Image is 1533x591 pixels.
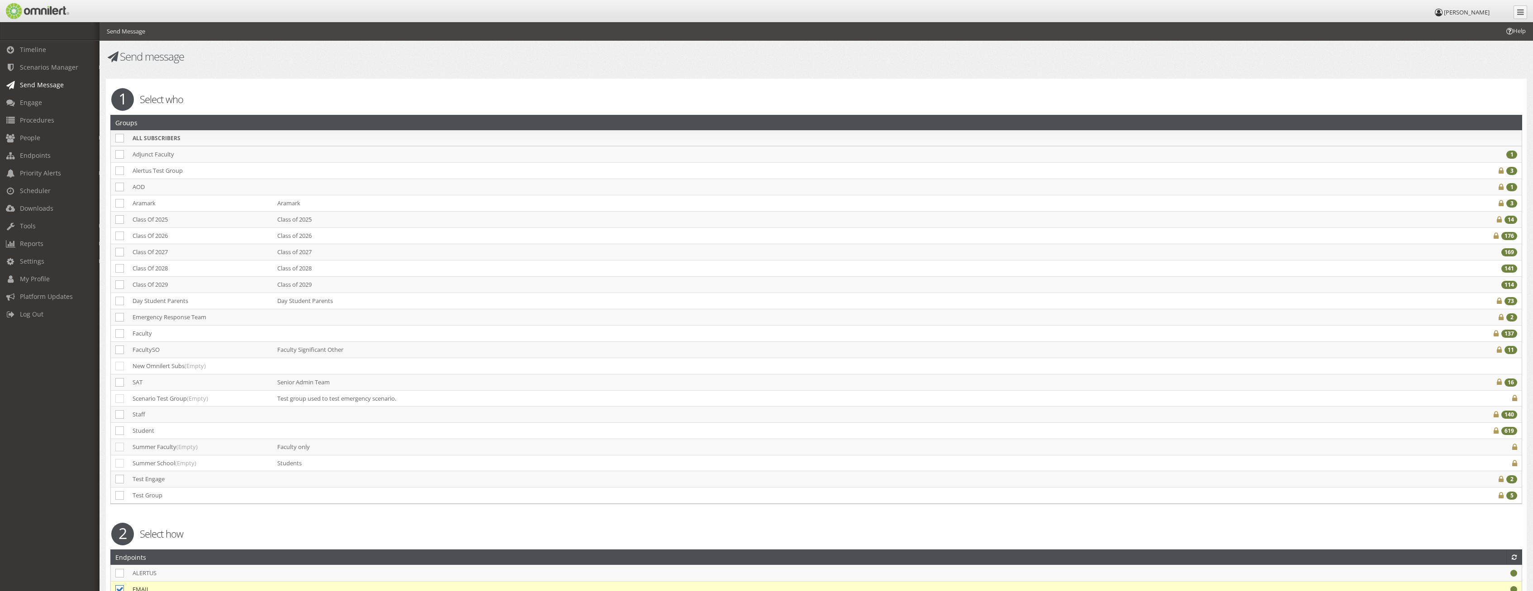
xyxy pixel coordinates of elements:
td: Aramark [128,195,273,211]
span: 2 [111,523,134,545]
i: Private [1494,331,1499,336]
div: 137 [1501,330,1517,338]
div: 73 [1505,297,1517,305]
td: Class Of 2029 [128,276,273,293]
h2: Select who [104,92,1528,106]
td: Student [128,423,273,439]
td: Test Engage [128,471,273,487]
i: Private [1512,395,1517,401]
div: 16 [1505,378,1517,387]
td: Scenario Test Group [128,390,273,407]
td: Summer Faculty [128,439,273,455]
i: Private [1499,492,1504,498]
td: AOD [128,179,273,195]
td: Adjunct Faculty [128,146,273,163]
span: Platform Updates [20,292,73,301]
span: Downloads [20,204,53,213]
div: 3 [1506,199,1517,208]
li: Send Message [107,27,145,36]
td: Class Of 2027 [128,244,273,260]
div: 176 [1501,232,1517,240]
td: Day Student Parents [128,293,273,309]
span: Reports [20,239,43,248]
div: 3 [1506,167,1517,175]
span: Settings [20,257,44,265]
td: Test group used to test emergency scenario. [273,390,1445,407]
td: Alertus Test Group [128,162,273,179]
div: 1 [1506,151,1517,159]
div: 1 [1506,183,1517,191]
span: Help [1505,27,1526,35]
td: Staff [128,407,273,423]
span: My Profile [20,274,50,283]
td: Faculty Significant Other [273,341,1445,358]
div: 2 [1506,313,1517,322]
td: Faculty [128,325,273,341]
h2: Groups [115,115,138,130]
a: Collapse Menu [1514,5,1527,19]
span: Send Message [20,80,64,89]
div: 5 [1506,492,1517,500]
span: Endpoints [20,151,51,160]
i: Private [1494,428,1499,434]
span: People [20,133,40,142]
td: Class of 2028 [273,260,1445,276]
img: Omnilert [5,3,69,19]
i: Private [1497,298,1502,304]
div: 619 [1501,427,1517,435]
td: Class of 2026 [273,227,1445,244]
div: 169 [1501,248,1517,256]
span: Procedures [20,116,54,124]
td: Summer School [128,455,273,471]
span: Timeline [20,45,46,54]
div: 11 [1505,346,1517,354]
a: Omnilert Website [5,3,84,19]
div: 140 [1501,411,1517,419]
td: Day Student Parents [273,293,1445,309]
div: 14 [1505,216,1517,224]
div: 141 [1501,265,1517,273]
i: Private [1499,476,1504,482]
span: 1 [111,88,134,111]
span: Scheduler [20,186,51,195]
span: Tools [20,222,36,230]
h2: Endpoints [115,550,146,564]
td: ALERTUS [128,565,1327,582]
span: (Empty) [187,394,208,402]
div: 2 [1506,475,1517,483]
i: Private [1512,460,1517,466]
td: Emergency Response Team [128,309,273,325]
i: Private [1499,184,1504,190]
span: Log Out [20,310,43,318]
i: Private [1499,314,1504,320]
i: Private [1499,200,1504,206]
span: (Empty) [176,443,198,451]
i: Private [1497,379,1502,385]
td: Class Of 2025 [128,211,273,227]
i: Private [1499,168,1504,174]
i: Private [1497,347,1502,353]
h1: Send message [106,51,811,62]
span: Scenarios Manager [20,63,78,71]
td: New Omnilert Subs [128,358,273,374]
span: [PERSON_NAME] [1444,8,1490,16]
td: Senior Admin Team [273,374,1445,390]
td: Faculty only [273,439,1445,455]
span: Engage [20,98,42,107]
td: FacultySO [128,341,273,358]
td: Aramark [273,195,1445,211]
i: Private [1512,444,1517,450]
td: Class of 2029 [273,276,1445,293]
span: (Empty) [185,362,206,370]
td: SAT [128,374,273,390]
i: Private [1497,217,1502,222]
td: Class of 2025 [273,211,1445,227]
td: Class Of 2026 [128,227,273,244]
span: (Empty) [175,459,196,467]
i: Private [1494,411,1499,417]
td: Test Group [128,487,273,504]
td: Class of 2027 [273,244,1445,260]
td: Students [273,455,1445,471]
h2: Select how [104,527,1528,540]
span: Priority Alerts [20,169,61,177]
